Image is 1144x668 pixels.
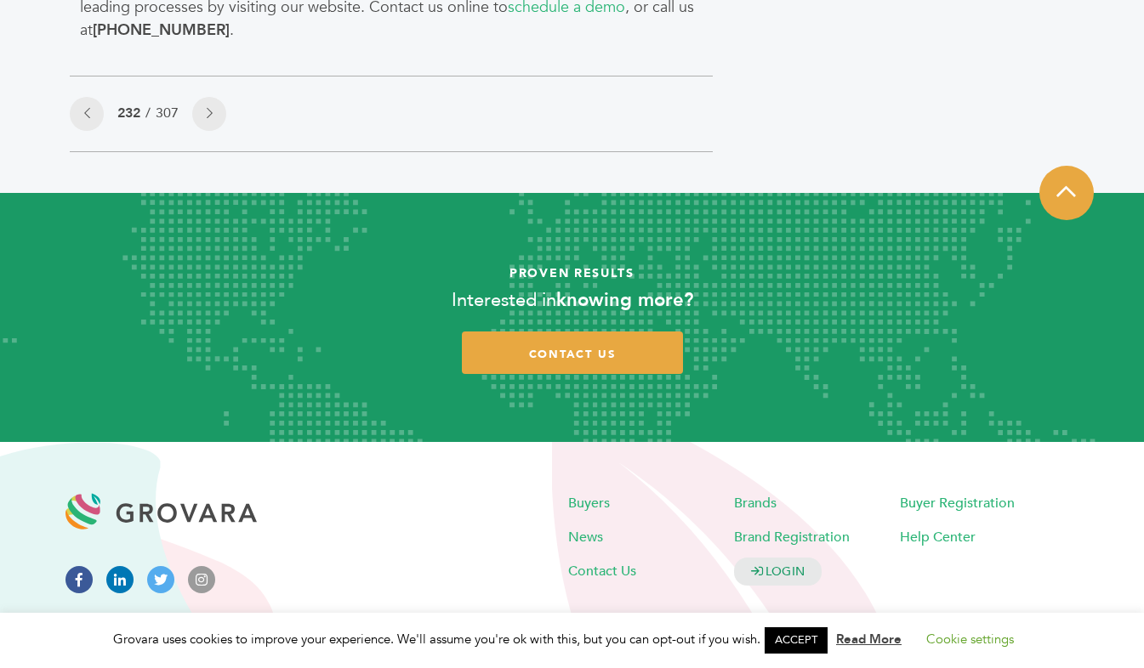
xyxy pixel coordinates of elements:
strong: [PHONE_NUMBER] [93,20,230,41]
a: Read More [836,631,902,648]
a: Contact Us [568,562,636,580]
a: LOGIN [734,558,822,586]
a: Brand Registration [734,528,850,546]
span: Grovara uses cookies to improve your experience. We'll assume you're ok with this, but you can op... [113,631,1031,648]
a: 307 [156,104,179,122]
a: Buyers [568,494,610,512]
span: 232 [117,104,140,122]
span: contact us [529,347,616,362]
a: News [568,528,603,546]
a: contact us [462,331,683,375]
a: Buyer Registration [900,494,1015,512]
a: Brands [734,494,777,512]
span: Interested in [452,287,556,313]
span: / [140,104,156,122]
a: Cookie settings [926,631,1014,648]
a: ACCEPT [765,627,828,654]
a: Help Center [900,528,976,546]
